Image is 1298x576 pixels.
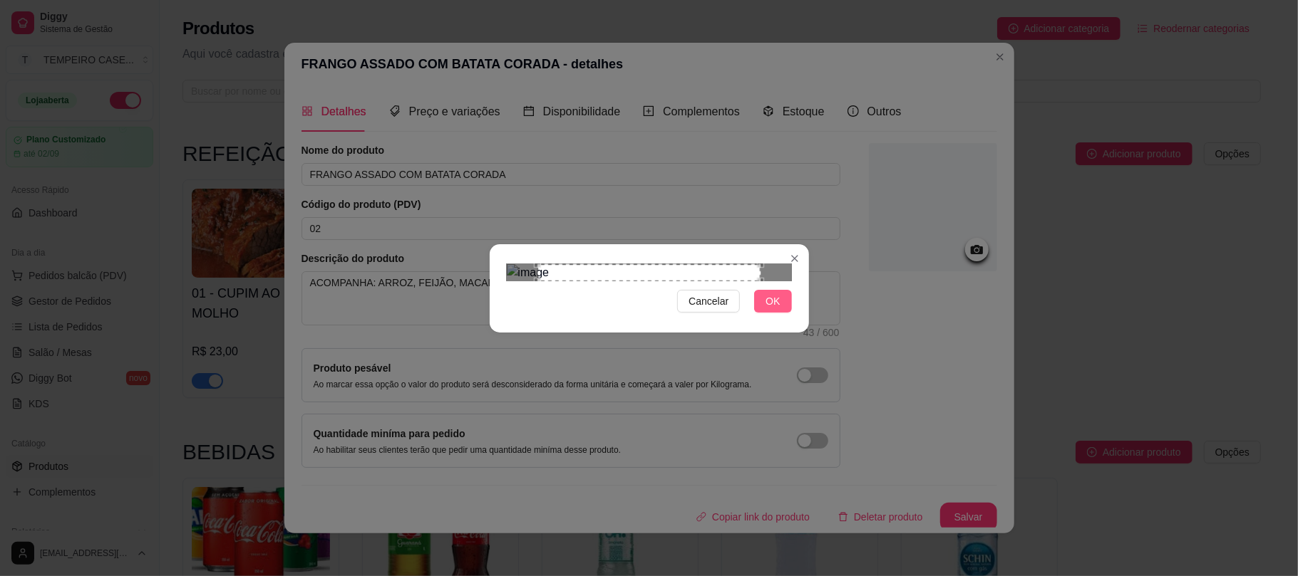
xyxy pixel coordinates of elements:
button: Close [783,247,806,270]
img: image [507,264,792,281]
span: Cancelar [689,293,728,309]
span: OK [766,293,780,309]
button: OK [754,290,791,313]
button: Cancelar [677,290,740,313]
div: Use the arrow keys to move the crop selection area [537,264,761,281]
